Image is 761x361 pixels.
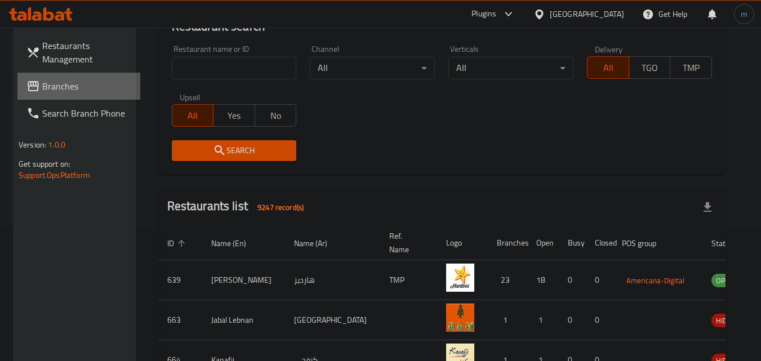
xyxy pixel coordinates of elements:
[587,56,629,79] button: All
[550,8,624,20] div: [GEOGRAPHIC_DATA]
[622,237,671,250] span: POS group
[211,237,261,250] span: Name (En)
[595,45,623,53] label: Delivery
[380,260,437,300] td: TMP
[527,300,559,340] td: 1
[17,32,140,73] a: Restaurants Management
[448,57,573,79] div: All
[251,198,310,216] div: Total records count
[488,226,527,260] th: Branches
[17,73,140,100] a: Branches
[42,79,131,93] span: Branches
[172,18,712,35] h2: Restaurant search
[260,108,292,124] span: No
[167,237,189,250] span: ID
[488,260,527,300] td: 23
[711,237,748,250] span: Status
[471,7,496,21] div: Plugins
[251,202,310,213] span: 9247 record(s)
[527,260,559,300] td: 18
[389,229,424,256] span: Ref. Name
[172,104,214,127] button: All
[19,157,70,171] span: Get support on:
[437,226,488,260] th: Logo
[42,39,131,66] span: Restaurants Management
[559,300,586,340] td: 0
[586,260,613,300] td: 0
[527,226,559,260] th: Open
[586,226,613,260] th: Closed
[559,260,586,300] td: 0
[711,314,745,327] span: HIDDEN
[213,104,255,127] button: Yes
[19,168,90,182] a: Support.OpsPlatform
[172,140,297,161] button: Search
[42,106,131,120] span: Search Branch Phone
[559,226,586,260] th: Busy
[180,93,201,101] label: Upsell
[294,237,342,250] span: Name (Ar)
[285,300,380,340] td: [GEOGRAPHIC_DATA]
[172,57,297,79] input: Search for restaurant name or ID..
[675,60,707,76] span: TMP
[488,300,527,340] td: 1
[177,108,210,124] span: All
[586,300,613,340] td: 0
[158,300,202,340] td: 663
[17,100,140,127] a: Search Branch Phone
[446,304,474,332] img: Jabal Lebnan
[634,60,666,76] span: TGO
[48,137,65,152] span: 1.0.0
[218,108,251,124] span: Yes
[19,137,46,152] span: Version:
[694,194,721,221] div: Export file
[158,260,202,300] td: 639
[622,274,689,287] span: Americana-Digital
[629,56,671,79] button: TGO
[741,8,747,20] span: m
[592,60,625,76] span: All
[167,198,311,216] h2: Restaurants list
[670,56,712,79] button: TMP
[181,144,288,158] span: Search
[446,264,474,292] img: Hardee's
[202,300,285,340] td: Jabal Lebnan
[285,260,380,300] td: هارديز
[711,274,739,287] span: OPEN
[310,57,435,79] div: All
[202,260,285,300] td: [PERSON_NAME]
[255,104,297,127] button: No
